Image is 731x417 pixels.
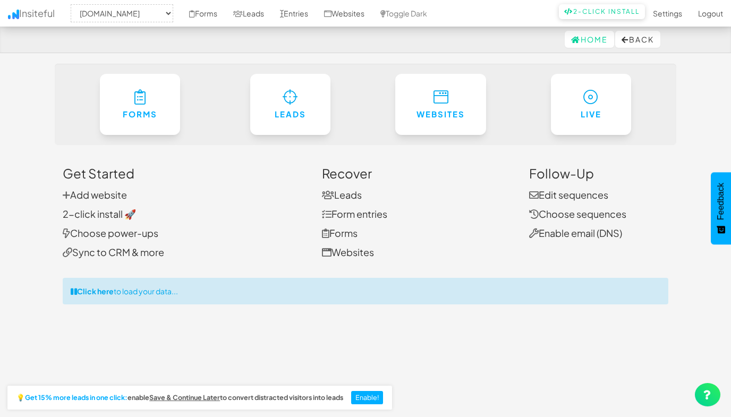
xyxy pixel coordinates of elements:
a: Leads [250,74,331,135]
a: Forms [322,227,358,239]
a: Websites [322,246,374,258]
strong: Get 15% more leads in one click: [25,394,127,402]
h6: Leads [271,110,310,119]
a: 2-Click Install [559,4,645,19]
a: Choose sequences [529,208,626,220]
span: Feedback [716,183,726,220]
button: Feedback - Show survey [711,172,731,244]
a: Home [565,31,614,48]
strong: Click here [77,286,114,296]
a: Edit sequences [529,189,608,201]
a: Leads [322,189,362,201]
a: Form entries [322,208,387,220]
a: Forms [100,74,181,135]
a: Save & Continue Later [149,394,220,402]
h6: Forms [121,110,159,119]
a: Enable email (DNS) [529,227,622,239]
h3: Recover [322,166,513,180]
h6: Live [572,110,610,119]
button: Enable! [351,391,384,405]
div: to load your data... [63,278,668,304]
h3: Get Started [63,166,306,180]
a: Add website [63,189,127,201]
a: Websites [395,74,486,135]
a: Sync to CRM & more [63,246,164,258]
a: Choose power-ups [63,227,158,239]
h3: Follow-Up [529,166,669,180]
button: Back [615,31,660,48]
u: Save & Continue Later [149,393,220,402]
img: icon.png [8,10,19,19]
h6: Websites [416,110,465,119]
a: 2-click install 🚀 [63,208,136,220]
h2: 💡 enable to convert distracted visitors into leads [16,394,343,402]
a: Live [551,74,632,135]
